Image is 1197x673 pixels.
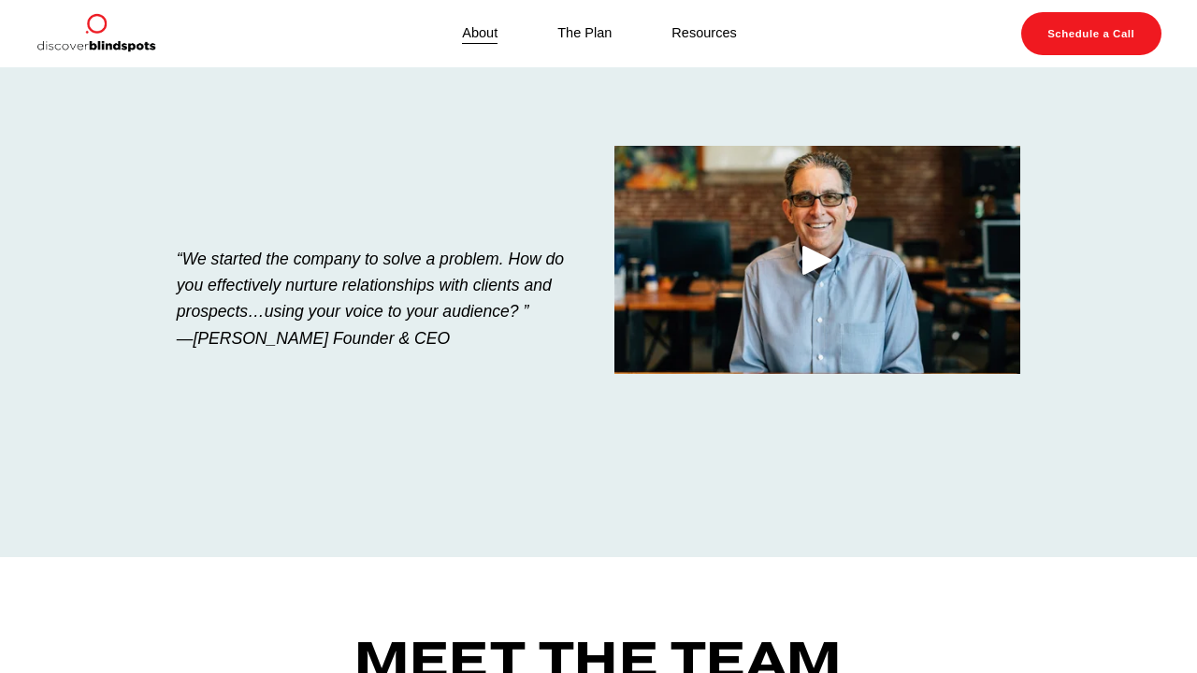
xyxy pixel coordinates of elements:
a: The Plan [557,21,612,46]
a: Schedule a Call [1021,12,1161,55]
a: Resources [671,21,736,46]
a: About [462,21,498,46]
div: Play [795,237,840,282]
img: Discover Blind Spots [36,12,155,55]
em: “We started the company to solve a problem. How do you effectively nurture relationships with cli... [177,250,569,348]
